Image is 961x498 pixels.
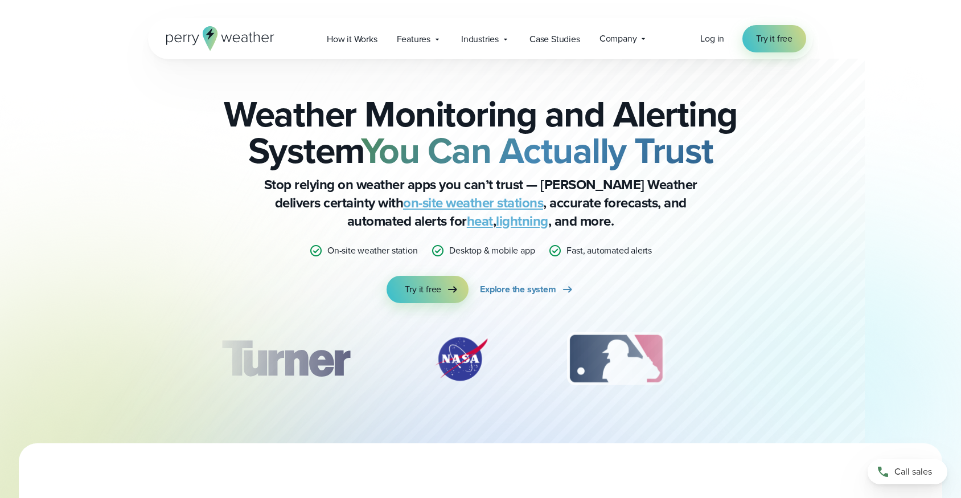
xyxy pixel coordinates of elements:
[361,124,713,177] strong: You Can Actually Trust
[397,32,430,46] span: Features
[253,175,708,230] p: Stop relying on weather apps you can’t trust — [PERSON_NAME] Weather delivers certainty with , ac...
[327,244,417,258] p: On-site weather station
[756,32,792,46] span: Try it free
[327,32,377,46] span: How it Works
[421,330,501,387] img: NASA.svg
[421,330,501,387] div: 2 of 12
[599,32,637,46] span: Company
[480,283,556,296] span: Explore the system
[566,244,652,258] p: Fast, automated alerts
[317,27,387,51] a: How it Works
[480,276,574,303] a: Explore the system
[529,32,580,46] span: Case Studies
[496,211,548,231] a: lightning
[461,32,499,46] span: Industries
[700,32,724,46] a: Log in
[467,211,493,231] a: heat
[449,244,535,258] p: Desktop & mobile app
[403,193,543,213] a: on-site weather stations
[520,27,590,51] a: Case Studies
[731,330,822,387] div: 4 of 12
[731,330,822,387] img: PGA.svg
[742,25,806,52] a: Try it free
[205,330,367,387] img: Turner-Construction_1.svg
[205,330,756,393] div: slideshow
[868,459,947,484] a: Call sales
[556,330,676,387] img: MLB.svg
[205,96,756,169] h2: Weather Monitoring and Alerting System
[205,330,367,387] div: 1 of 12
[556,330,676,387] div: 3 of 12
[387,276,469,303] a: Try it free
[894,465,932,479] span: Call sales
[700,32,724,45] span: Log in
[405,283,441,296] span: Try it free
